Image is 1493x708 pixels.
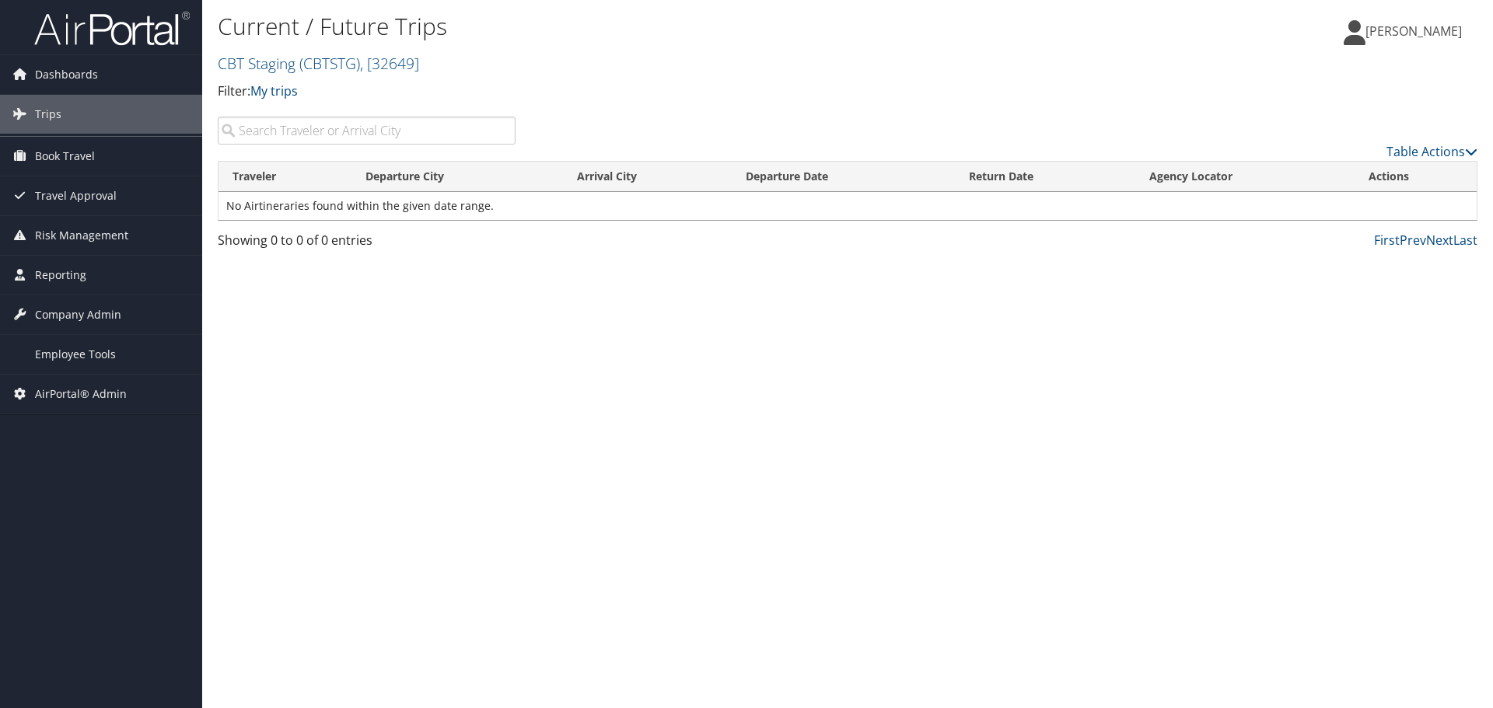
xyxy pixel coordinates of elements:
p: Filter: [218,82,1058,102]
a: First [1374,232,1400,249]
th: Agency Locator: activate to sort column ascending [1135,162,1355,192]
span: Employee Tools [35,335,116,374]
td: No Airtineraries found within the given date range. [219,192,1477,220]
span: , [ 32649 ] [360,53,419,74]
span: Travel Approval [35,176,117,215]
span: Dashboards [35,55,98,94]
span: Trips [35,95,61,134]
a: Last [1453,232,1477,249]
th: Actions [1355,162,1477,192]
th: Arrival City: activate to sort column ascending [563,162,732,192]
img: airportal-logo.png [34,10,190,47]
span: AirPortal® Admin [35,375,127,413]
th: Traveler: activate to sort column ascending [219,162,351,192]
th: Departure City: activate to sort column ascending [351,162,563,192]
h1: Current / Future Trips [218,10,1058,43]
a: CBT Staging [218,53,419,74]
span: [PERSON_NAME] [1365,23,1462,40]
input: Search Traveler or Arrival City [218,117,516,145]
a: My trips [250,82,298,99]
div: Showing 0 to 0 of 0 entries [218,231,516,257]
span: Reporting [35,256,86,295]
span: Company Admin [35,295,121,334]
a: [PERSON_NAME] [1344,8,1477,54]
span: ( CBTSTG ) [299,53,360,74]
span: Book Travel [35,137,95,176]
span: Risk Management [35,216,128,255]
th: Departure Date: activate to sort column descending [732,162,955,192]
a: Prev [1400,232,1426,249]
a: Next [1426,232,1453,249]
a: Table Actions [1386,143,1477,160]
th: Return Date: activate to sort column ascending [955,162,1135,192]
